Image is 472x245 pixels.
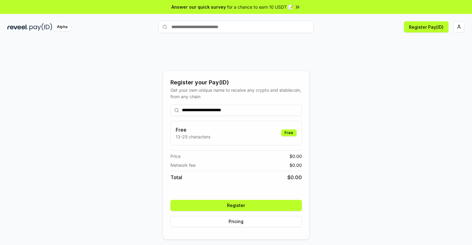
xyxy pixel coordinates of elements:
[170,153,181,159] span: Price
[170,200,302,211] button: Register
[170,87,302,100] div: Get your own unique name to receive any crypto and stablecoin, from any chain
[290,162,302,168] span: $ 0.00
[170,78,302,87] div: Register your Pay(ID)
[287,174,302,181] span: $ 0.00
[171,4,226,10] span: Answer our quick survey
[54,23,71,31] div: Alpha
[170,216,302,227] button: Pricing
[404,21,448,32] button: Register Pay(ID)
[176,126,210,133] h3: Free
[281,129,297,136] div: Free
[290,153,302,159] span: $ 0.00
[29,23,52,31] img: pay_id
[227,4,293,10] span: for a chance to earn 10 USDT 📝
[7,23,28,31] img: reveel_dark
[170,162,195,168] span: Network fee
[176,133,210,140] p: 13-25 characters
[170,174,182,181] span: Total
